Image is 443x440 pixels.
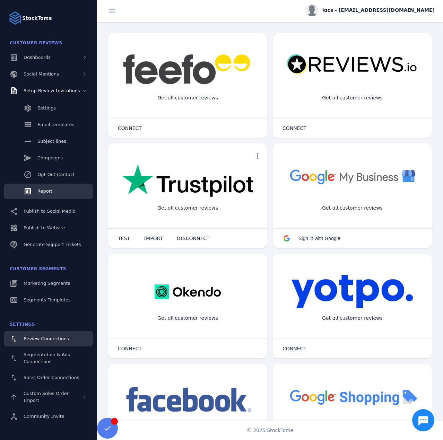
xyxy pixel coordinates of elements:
[22,15,52,22] strong: StackTome
[283,346,306,351] span: CONNECT
[316,309,388,327] div: Get all customer reviews
[287,385,418,409] img: googleshopping.png
[122,385,253,415] img: facebook.png
[170,231,217,245] button: DISCONNECT
[287,54,418,75] img: reviewsio.svg
[144,236,163,241] span: IMPORT
[37,139,66,144] span: Subject lines
[316,199,388,217] div: Get all customer reviews
[37,155,63,160] span: Campaigns
[24,281,70,286] span: Marketing Segments
[37,172,75,177] span: Opt-Out Contact
[122,164,253,198] img: trustpilot.png
[283,126,306,131] span: CONNECT
[118,236,130,241] span: TEST
[10,266,66,271] span: Customer Segments
[4,220,93,236] a: Publish to Website
[24,414,64,419] span: Community Invite
[316,89,388,107] div: Get all customer reviews
[4,204,93,219] a: Publish to Social Media
[4,134,93,149] a: Subject lines
[291,274,414,309] img: yotpo.png
[4,184,93,199] a: Report
[37,122,74,127] span: Email templates
[4,348,93,369] a: Segmentation & Ads Connections
[152,199,224,217] div: Get all customer reviews
[24,352,70,364] span: Segmentation & Ads Connections
[287,164,418,189] img: googlebusiness.png
[37,188,52,194] span: Report
[24,242,81,247] span: Generate Support Tickets
[4,276,93,291] a: Marketing Segments
[24,297,71,302] span: Segments Templates
[276,121,313,135] button: CONNECT
[155,274,221,309] img: okendo.webp
[251,149,264,163] button: more
[111,231,137,245] button: TEST
[306,4,435,16] button: iacs - [EMAIL_ADDRESS][DOMAIN_NAME]
[118,126,142,131] span: CONNECT
[24,391,69,403] span: Custom Sales Order Import
[111,121,149,135] button: CONNECT
[311,419,393,438] div: Import Products from Google
[122,54,253,85] img: feefo.png
[4,167,93,182] a: Opt-Out Contact
[4,331,93,346] a: Review Connections
[24,209,76,214] span: Publish to Social Media
[4,100,93,116] a: Settings
[247,427,294,434] span: © 2025 StackTome
[276,231,347,245] button: Sign in with Google
[4,409,93,424] a: Community Invite
[24,55,51,60] span: Dashboards
[298,236,340,241] span: Sign in with Google
[24,71,59,77] span: Social Mentions
[24,375,79,380] span: Sales Order Connections
[4,292,93,308] a: Segments Templates
[4,237,93,252] a: Generate Support Tickets
[37,105,56,111] span: Settings
[177,236,210,241] span: DISCONNECT
[118,346,142,351] span: CONNECT
[4,117,93,132] a: Email templates
[152,89,224,107] div: Get all customer reviews
[10,322,35,327] span: Settings
[10,41,62,45] span: Customer Reviews
[322,7,435,14] span: iacs - [EMAIL_ADDRESS][DOMAIN_NAME]
[24,336,69,341] span: Review Connections
[4,150,93,166] a: Campaigns
[306,4,318,16] img: profile.jpg
[4,370,93,385] a: Sales Order Connections
[137,231,170,245] button: IMPORT
[24,225,65,230] span: Publish to Website
[152,309,224,327] div: Get all customer reviews
[276,342,313,355] button: CONNECT
[111,342,149,355] button: CONNECT
[8,11,22,25] img: Logo image
[24,88,80,93] span: Setup Review Invitations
